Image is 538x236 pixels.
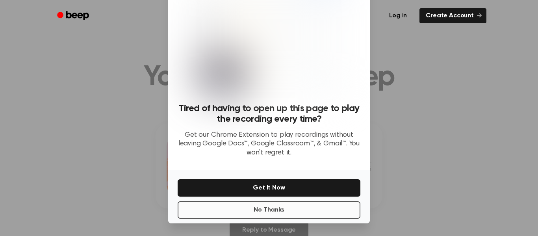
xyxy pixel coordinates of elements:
button: Get It Now [178,179,360,197]
a: Create Account [419,8,486,23]
a: Beep [52,8,96,24]
p: Get our Chrome Extension to play recordings without leaving Google Docs™, Google Classroom™, & Gm... [178,131,360,158]
a: Log in [381,7,415,25]
h3: Tired of having to open up this page to play the recording every time? [178,103,360,125]
button: No Thanks [178,201,360,219]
